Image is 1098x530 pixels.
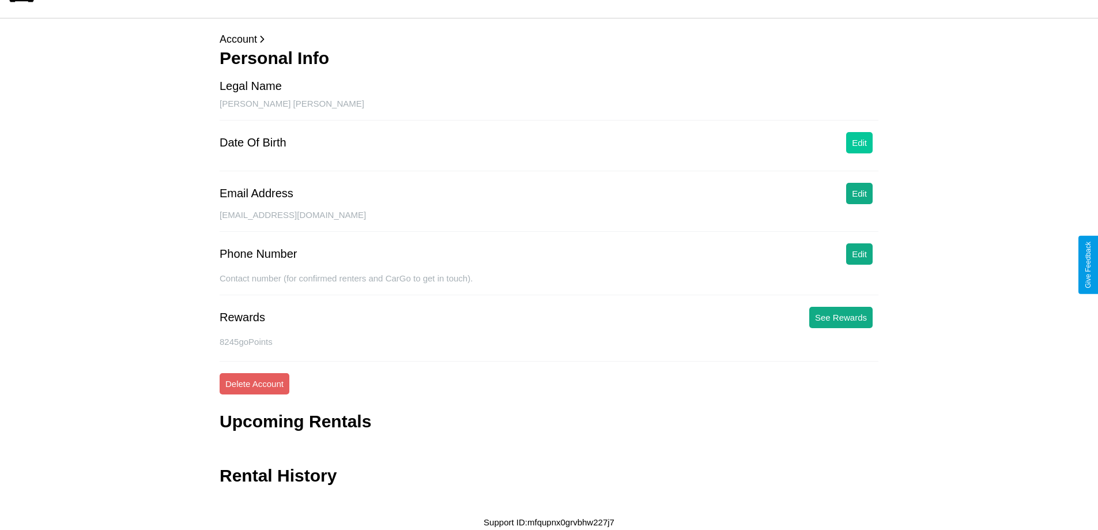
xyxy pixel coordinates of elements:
div: Rewards [220,311,265,324]
button: Edit [846,183,873,204]
div: Phone Number [220,247,297,261]
p: 8245 goPoints [220,334,878,349]
h3: Personal Info [220,48,878,68]
button: Delete Account [220,373,289,394]
button: Edit [846,132,873,153]
div: Date Of Birth [220,136,286,149]
div: [PERSON_NAME] [PERSON_NAME] [220,99,878,121]
div: Give Feedback [1084,242,1092,288]
button: Edit [846,243,873,265]
p: Account [220,30,878,48]
div: Legal Name [220,80,282,93]
button: See Rewards [809,307,873,328]
h3: Rental History [220,466,337,486]
h3: Upcoming Rentals [220,412,371,431]
div: Contact number (for confirmed renters and CarGo to get in touch). [220,273,878,295]
p: Support ID: mfqupnx0grvbhw227j7 [484,514,614,530]
div: Email Address [220,187,293,200]
div: [EMAIL_ADDRESS][DOMAIN_NAME] [220,210,878,232]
